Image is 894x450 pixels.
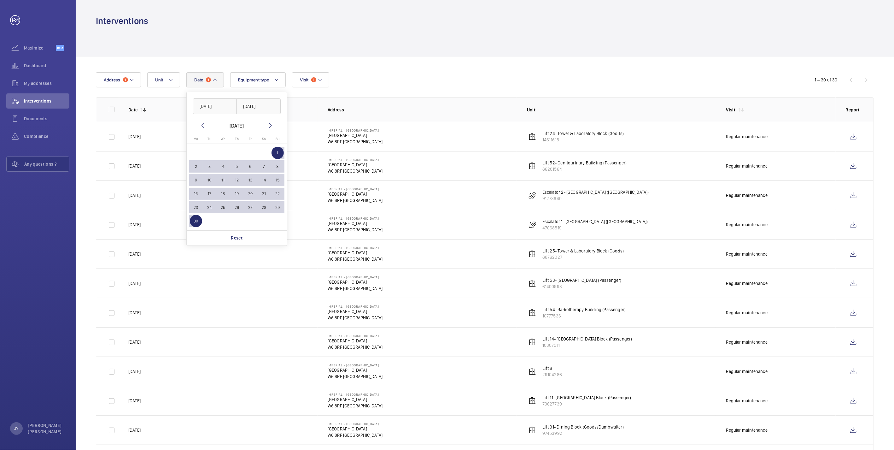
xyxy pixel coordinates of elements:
[190,188,202,200] span: 16
[542,394,631,401] p: Lift 11- [GEOGRAPHIC_DATA] Block (Passenger)
[203,201,216,214] button: June 24, 2025
[328,168,383,174] p: W6 8RF [GEOGRAPHIC_DATA]
[328,227,383,233] p: W6 8RF [GEOGRAPHIC_DATA]
[328,393,383,396] p: Imperial - [GEOGRAPHIC_DATA]
[726,310,768,316] div: Regular maintenance
[216,201,230,214] button: June 25, 2025
[155,77,163,82] span: Unit
[529,133,536,140] img: elevator.svg
[328,363,383,367] p: Imperial - [GEOGRAPHIC_DATA]
[272,147,284,159] span: 1
[189,173,203,187] button: June 9, 2025
[206,77,211,82] span: 1
[328,139,383,145] p: W6 8RF [GEOGRAPHIC_DATA]
[14,425,18,432] p: JY
[230,122,244,129] div: [DATE]
[128,310,141,316] p: [DATE]
[190,174,202,186] span: 9
[529,397,536,405] img: elevator.svg
[217,201,229,214] span: 25
[128,192,141,198] p: [DATE]
[207,137,211,141] span: Tu
[542,166,627,172] p: 66201564
[258,174,270,186] span: 14
[328,285,383,292] p: W6 8RF [GEOGRAPHIC_DATA]
[230,201,243,214] button: June 26, 2025
[328,107,517,113] p: Address
[815,77,838,83] div: 1 – 30 of 30
[542,277,622,283] p: Lift 53- [GEOGRAPHIC_DATA] (Passenger)
[217,188,229,200] span: 18
[542,306,626,313] p: Lift 54- Radiotherapy Building (Passenger)
[300,77,308,82] span: Visit
[328,432,383,438] p: W6 8RF [GEOGRAPHIC_DATA]
[203,173,216,187] button: June 10, 2025
[231,235,242,241] p: Reset
[726,251,768,257] div: Regular maintenance
[328,191,383,197] p: [GEOGRAPHIC_DATA]
[542,342,632,348] p: 10307511
[24,45,56,51] span: Maximize
[328,216,383,220] p: Imperial - [GEOGRAPHIC_DATA]
[193,98,237,114] input: DD/MM/YYYY
[257,173,271,187] button: June 14, 2025
[123,77,128,82] span: 1
[542,313,626,319] p: 10777536
[230,72,286,87] button: Equipment type
[328,403,383,409] p: W6 8RF [GEOGRAPHIC_DATA]
[542,254,624,260] p: 68762027
[271,201,284,214] button: June 29, 2025
[230,173,243,187] button: June 12, 2025
[328,162,383,168] p: [GEOGRAPHIC_DATA]
[328,246,383,250] p: Imperial - [GEOGRAPHIC_DATA]
[231,188,243,200] span: 19
[542,225,648,231] p: 47068519
[216,173,230,187] button: June 11, 2025
[244,201,256,214] span: 27
[542,283,622,290] p: 61400993
[328,422,383,426] p: Imperial - [GEOGRAPHIC_DATA]
[203,174,216,186] span: 10
[189,160,203,173] button: June 2, 2025
[194,77,203,82] span: Date
[244,174,256,186] span: 13
[271,160,284,173] button: June 8, 2025
[272,174,284,186] span: 15
[104,77,120,82] span: Address
[292,72,329,87] button: Visit1
[542,430,624,436] p: 97453992
[542,365,562,371] p: Lift 8
[328,197,383,204] p: W6 8RF [GEOGRAPHIC_DATA]
[203,160,216,173] button: June 3, 2025
[217,174,229,186] span: 11
[96,72,141,87] button: Address1
[542,160,627,166] p: Lift 52- Genitourinary Building (Passenger)
[262,137,266,141] span: Sa
[24,161,69,167] span: Any questions ?
[24,133,69,139] span: Compliance
[542,137,624,143] p: 14611615
[189,201,203,214] button: June 23, 2025
[28,422,66,435] p: [PERSON_NAME] [PERSON_NAME]
[529,368,536,375] img: elevator.svg
[529,192,536,199] img: escalator.svg
[328,344,383,350] p: W6 8RF [GEOGRAPHIC_DATA]
[271,173,284,187] button: June 15, 2025
[190,160,202,173] span: 2
[230,187,243,200] button: June 19, 2025
[190,201,202,214] span: 23
[529,221,536,228] img: escalator.svg
[529,309,536,317] img: elevator.svg
[128,163,141,169] p: [DATE]
[257,187,271,200] button: June 21, 2025
[56,45,64,51] span: Beta
[194,137,198,141] span: Mo
[328,250,383,256] p: [GEOGRAPHIC_DATA]
[217,160,229,173] span: 4
[328,279,383,285] p: [GEOGRAPHIC_DATA]
[276,137,279,141] span: Su
[128,222,141,228] p: [DATE]
[527,107,716,113] p: Unit
[216,187,230,200] button: June 18, 2025
[328,308,383,315] p: [GEOGRAPHIC_DATA]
